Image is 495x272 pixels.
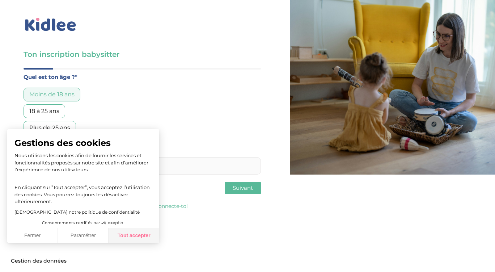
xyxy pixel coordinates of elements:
button: Paramétrer [58,228,109,243]
div: Plus de 25 ans [24,121,76,135]
button: Suivant [225,182,261,194]
h3: Ton inscription babysitter [24,49,261,59]
div: 18 à 25 ans [24,104,65,118]
p: Nous utilisons les cookies afin de fournir les services et fonctionnalités proposés sur notre sit... [14,152,152,173]
button: Fermer le widget sans consentement [7,254,71,269]
div: Moins de 18 ans [24,88,80,101]
p: En cliquant sur ”Tout accepter”, vous acceptez l’utilisation des cookies. Vous pourrez toujours l... [14,177,152,205]
a: Connecte-toi [155,203,188,209]
span: Suivant [233,184,253,191]
button: Fermer [7,228,58,243]
button: Consentements certifiés par [38,218,128,228]
svg: Axeptio [101,212,123,234]
span: Gestion des données [11,258,67,264]
img: logo_kidlee_bleu [24,16,78,33]
a: [DEMOGRAPHIC_DATA] notre politique de confidentialité [14,209,140,215]
button: Tout accepter [109,228,159,243]
span: Gestions des cookies [14,138,152,148]
label: Quel est ton âge ?* [24,72,261,82]
span: Consentements certifiés par [42,221,100,225]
